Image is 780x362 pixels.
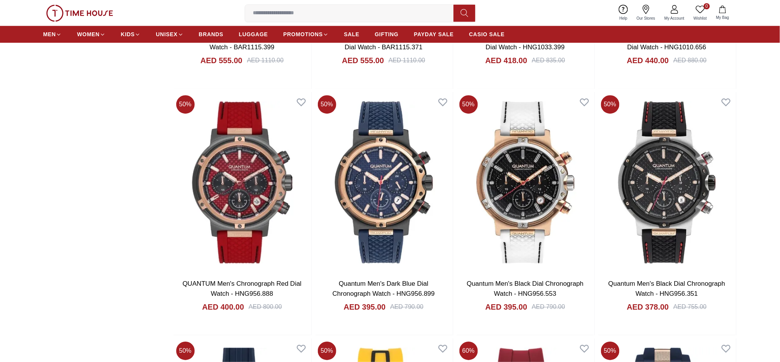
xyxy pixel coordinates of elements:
[318,95,336,114] span: 50 %
[344,30,359,38] span: SALE
[608,280,725,297] a: Quantum Men's Black Dial Chronograph Watch - HNG956.351
[156,30,177,38] span: UNISEX
[627,302,669,312] h4: AED 378.00
[601,95,620,114] span: 50 %
[344,27,359,41] a: SALE
[315,92,453,273] img: Quantum Men's Dark Blue Dial Chronograph Watch - HNG956.899
[414,30,454,38] span: PAYDAY SALE
[283,27,329,41] a: PROMOTIONS
[43,27,62,41] a: MEN
[632,3,660,23] a: Our Stores
[712,4,734,22] button: My Bag
[532,302,565,312] div: AED 790.00
[77,27,105,41] a: WOMEN
[612,34,722,51] a: QUANTUM Men's Chronograph Black Dial Watch - HNG1010.656
[375,27,399,41] a: GIFTING
[249,302,282,312] div: AED 800.00
[200,55,242,66] h4: AED 555.00
[247,56,284,65] div: AED 1110.00
[532,56,565,65] div: AED 835.00
[173,92,311,273] img: QUANTUM Men's Chronograph Red Dial Watch - HNG956.888
[485,302,527,312] h4: AED 395.00
[342,55,384,66] h4: AED 555.00
[661,15,688,21] span: My Account
[691,15,710,21] span: Wishlist
[239,30,268,38] span: LUGGAGE
[46,5,113,22] img: ...
[176,342,195,360] span: 50 %
[199,30,224,38] span: BRANDS
[176,95,195,114] span: 50 %
[199,27,224,41] a: BRANDS
[283,30,323,38] span: PROMOTIONS
[77,30,100,38] span: WOMEN
[469,30,505,38] span: CASIO SALE
[704,3,710,9] span: 0
[689,3,712,23] a: 0Wishlist
[389,56,425,65] div: AED 1110.00
[414,27,454,41] a: PAYDAY SALE
[616,15,631,21] span: Help
[121,27,140,41] a: KIDS
[467,34,584,51] a: Quantum Men's Chronograph Dark Blue Dial Watch - HNG1033.399
[485,55,527,66] h4: AED 418.00
[467,280,584,297] a: Quantum Men's Black Dial Chronograph Watch - HNG956.553
[375,30,399,38] span: GIFTING
[459,342,478,360] span: 60 %
[469,27,505,41] a: CASIO SALE
[459,95,478,114] span: 50 %
[344,302,386,312] h4: AED 395.00
[713,15,732,20] span: My Bag
[202,302,244,312] h4: AED 400.00
[332,280,435,297] a: Quantum Men's Dark Blue Dial Chronograph Watch - HNG956.899
[634,15,658,21] span: Our Stores
[598,92,736,273] img: Quantum Men's Black Dial Chronograph Watch - HNG956.351
[627,55,669,66] h4: AED 440.00
[456,92,595,273] img: Quantum Men's Black Dial Chronograph Watch - HNG956.553
[43,30,56,38] span: MEN
[327,34,441,51] a: QUANTUM Men Automatic Dark Green Dial Watch - BAR1115.371
[318,342,336,360] span: 50 %
[615,3,632,23] a: Help
[601,342,620,360] span: 50 %
[121,30,135,38] span: KIDS
[673,56,707,65] div: AED 880.00
[390,302,423,312] div: AED 790.00
[673,302,707,312] div: AED 755.00
[156,27,183,41] a: UNISEX
[182,280,301,297] a: QUANTUM Men's Chronograph Red Dial Watch - HNG956.888
[189,34,295,51] a: QUANTUM Men Automatic Blue Dial Watch - BAR1115.399
[239,27,268,41] a: LUGGAGE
